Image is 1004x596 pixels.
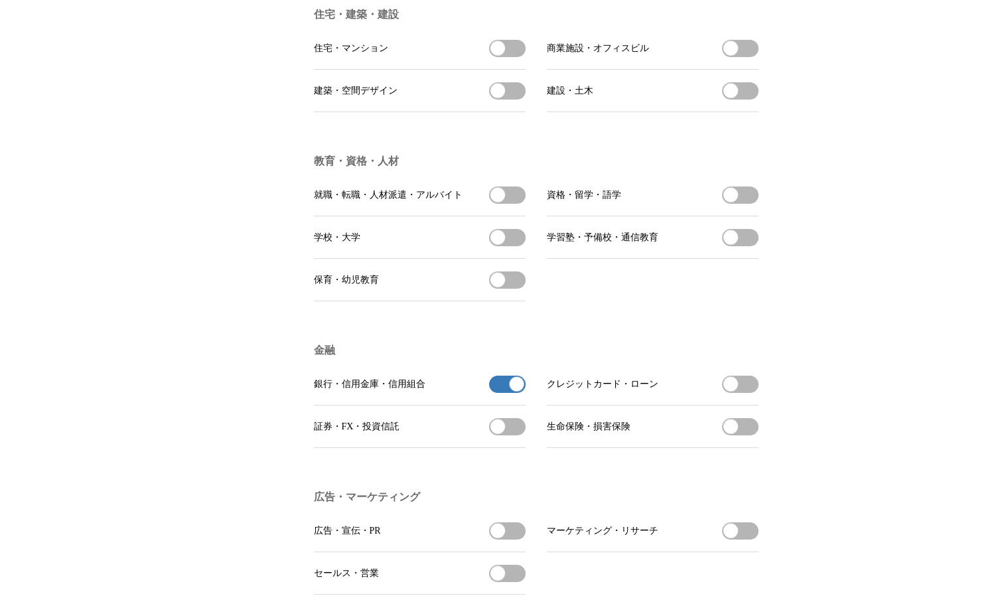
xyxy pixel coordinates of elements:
[314,155,758,169] h3: 教育・資格・人材
[547,378,658,390] span: クレジットカード・ローン
[314,344,758,358] h3: 金融
[547,525,658,537] span: マーケティング・リサーチ
[547,232,658,244] span: 学習塾・予備校・通信教育
[314,8,758,22] h3: 住宅・建築・建設
[314,421,400,433] span: 証券・FX・投資信託
[314,567,379,579] span: セールス・営業
[547,189,621,201] span: 資格・留学・語学
[314,42,388,54] span: 住宅・マンション
[314,189,463,201] span: 就職・転職・人材派遣・アルバイト
[547,42,649,54] span: 商業施設・オフィスビル
[314,232,360,244] span: 学校・大学
[314,525,381,537] span: 広告・宣伝・PR
[314,274,379,286] span: 保育・幼児教育
[547,85,593,97] span: 建設・土木
[547,421,630,433] span: 生命保険・損害保険
[314,378,425,390] span: 銀行・信用金庫・信用組合
[314,85,397,97] span: 建築・空間デザイン
[314,490,758,504] h3: 広告・マーケティング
